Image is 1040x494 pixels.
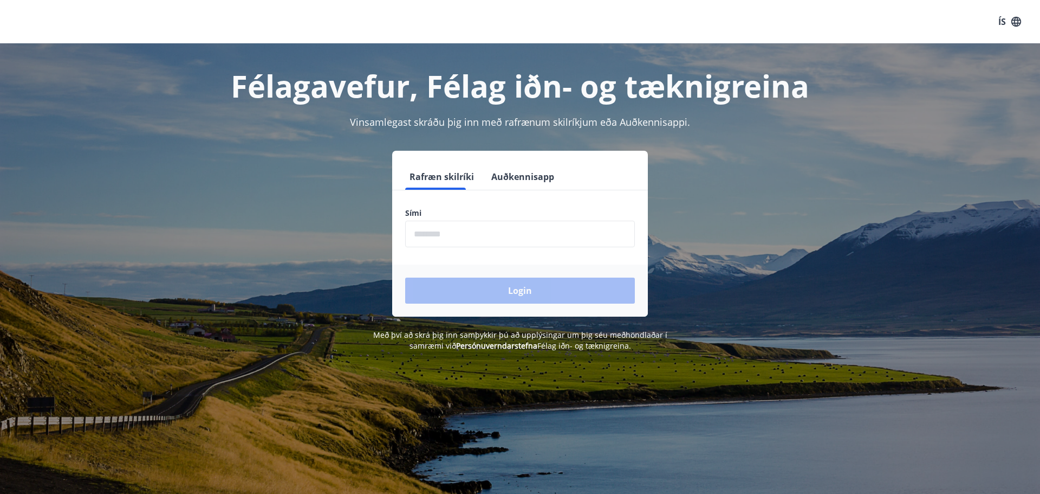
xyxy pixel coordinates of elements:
button: Rafræn skilríki [405,164,478,190]
button: ÍS [992,12,1027,31]
a: Persónuverndarstefna [456,341,537,351]
label: Sími [405,208,635,219]
span: Með því að skrá þig inn samþykkir þú að upplýsingar um þig séu meðhöndlaðar í samræmi við Félag i... [373,330,667,351]
span: Vinsamlegast skráðu þig inn með rafrænum skilríkjum eða Auðkennisappi. [350,116,690,129]
button: Auðkennisapp [487,164,558,190]
h1: Félagavefur, Félag iðn- og tæknigreina [143,65,897,106]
